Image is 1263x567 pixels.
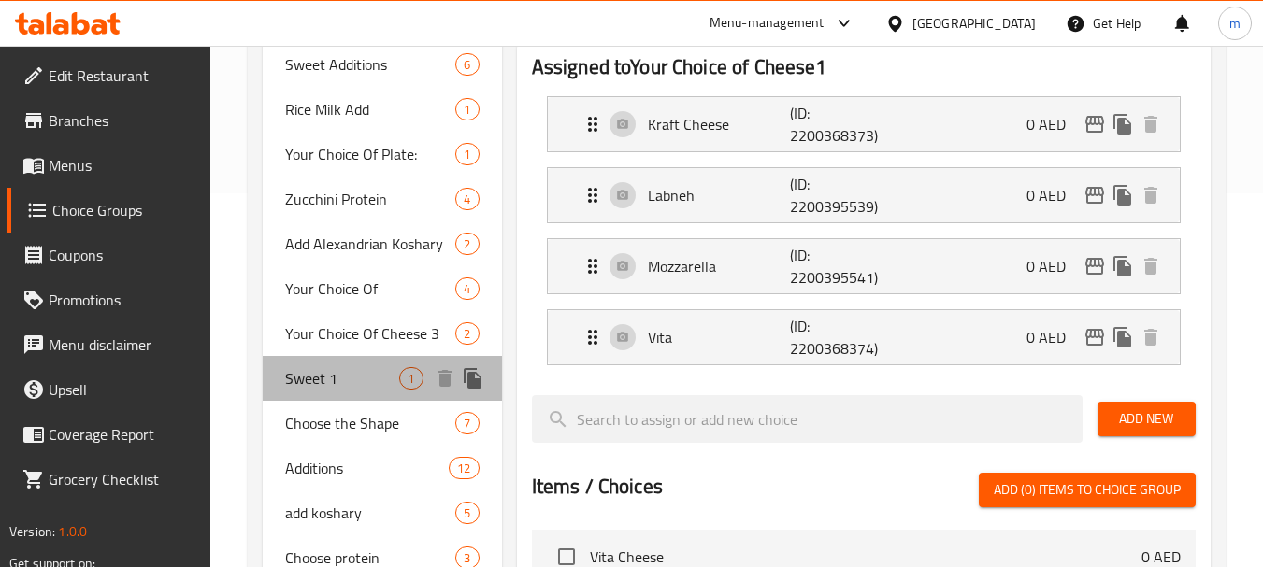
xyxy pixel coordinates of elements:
span: Sweet 1 [285,367,399,390]
div: Choices [449,457,479,479]
div: Choices [399,367,423,390]
div: Your Choice Of4 [263,266,501,311]
span: 4 [456,280,478,298]
span: 1.0.0 [58,519,87,544]
div: Expand [548,239,1180,293]
div: Sweet Additions6 [263,42,501,87]
div: Expand [548,97,1180,151]
h2: Items / Choices [532,473,663,501]
p: 0 AED [1026,326,1081,348]
a: Menus [7,143,211,188]
span: Choice Groups [52,199,196,221]
span: Edit Restaurant [49,64,196,87]
p: 0 AED [1026,255,1081,277]
p: (ID: 2200368374) [790,315,885,360]
li: Expand [532,231,1196,302]
span: Grocery Checklist [49,468,196,490]
button: duplicate [1109,252,1137,280]
div: Additions12 [263,446,501,490]
button: Add (0) items to choice group [979,473,1196,507]
span: 2 [456,235,478,253]
div: Rice Milk Add1 [263,87,501,132]
span: Your Choice Of [285,277,455,300]
div: Menu-management [710,12,825,35]
div: Choices [455,188,479,210]
span: Rice Milk Add [285,98,455,120]
a: Choice Groups [7,188,211,233]
button: edit [1081,252,1109,280]
p: Labneh [648,184,791,206]
h2: Assigned to Your Choice of Cheese1 [532,53,1196,81]
span: Promotions [49,289,196,311]
div: [GEOGRAPHIC_DATA] [912,13,1036,34]
span: Version: [9,519,55,544]
a: Coupons [7,233,211,277]
button: duplicate [1109,110,1137,138]
button: delete [1137,323,1165,351]
div: Sweet 11deleteduplicate [263,356,501,401]
button: delete [431,364,459,392]
div: Choices [455,143,479,165]
span: 2 [456,325,478,343]
button: edit [1081,110,1109,138]
button: delete [1137,110,1165,138]
span: Add (0) items to choice group [994,478,1181,502]
input: search [532,395,1083,443]
span: Coupons [49,244,196,266]
span: Zucchini Protein [285,188,455,210]
a: Coverage Report [7,412,211,457]
span: 12 [450,460,478,477]
button: duplicate [459,364,487,392]
p: Kraft Cheese [648,113,791,135]
li: Expand [532,89,1196,160]
span: 1 [400,370,422,388]
div: Choices [455,322,479,345]
span: Additions [285,457,449,479]
span: add koshary [285,502,455,524]
li: Expand [532,302,1196,373]
button: duplicate [1109,181,1137,209]
a: Grocery Checklist [7,457,211,502]
p: Vita [648,326,791,348]
div: Your Choice Of Cheese 32 [263,311,501,356]
span: 7 [456,415,478,432]
p: 0 AED [1026,113,1081,135]
button: edit [1081,323,1109,351]
div: Choices [455,277,479,300]
button: Add New [1098,402,1196,436]
div: Your Choice Of Plate:1 [263,132,501,177]
div: add koshary5 [263,490,501,535]
span: Your Choice Of Cheese 3 [285,322,455,345]
div: Choices [455,98,479,120]
span: 1 [456,146,478,163]
div: Choose the Shape7 [263,401,501,446]
a: Edit Restaurant [7,53,211,98]
span: 4 [456,191,478,208]
button: delete [1137,181,1165,209]
div: Expand [548,168,1180,222]
span: Coverage Report [49,423,196,446]
button: delete [1137,252,1165,280]
span: 1 [456,101,478,119]
div: Choices [455,233,479,255]
span: 6 [456,56,478,74]
span: Choose the Shape [285,412,455,434]
span: Add New [1112,407,1181,431]
span: Menus [49,154,196,177]
span: 3 [456,549,478,567]
span: Your Choice Of Plate: [285,143,455,165]
div: Add Alexandrian Koshary2 [263,221,501,266]
a: Branches [7,98,211,143]
div: Choices [455,53,479,76]
a: Upsell [7,367,211,412]
button: edit [1081,181,1109,209]
span: Add Alexandrian Koshary [285,233,455,255]
p: (ID: 2200395541) [790,244,885,289]
div: Expand [548,310,1180,364]
p: 0 AED [1026,184,1081,206]
a: Menu disclaimer [7,322,211,367]
a: Promotions [7,277,211,322]
span: Menu disclaimer [49,333,196,356]
span: Branches [49,109,196,132]
span: Sweet Additions [285,53,455,76]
